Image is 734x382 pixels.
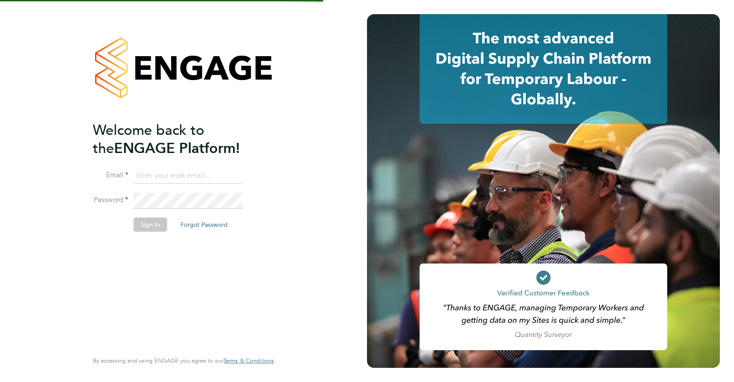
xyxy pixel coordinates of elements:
[93,122,204,157] span: Welcome back to the
[93,195,128,205] label: Password
[93,121,265,157] h2: ENGAGE Platform!
[93,357,274,364] span: By accessing and using ENGAGE you agree to our
[93,171,128,180] label: Email
[134,218,167,232] button: Sign In
[173,218,235,232] button: Forgot Password
[223,357,274,364] a: Terms & Conditions
[134,168,243,184] input: Enter your work email...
